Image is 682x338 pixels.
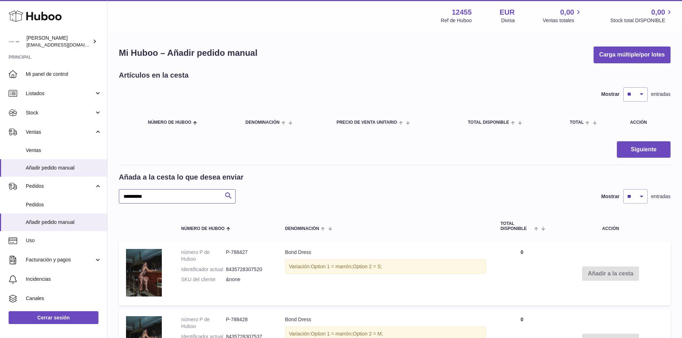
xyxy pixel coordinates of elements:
[26,276,102,283] span: Incidencias
[181,249,226,263] dt: número P de Huboo
[26,90,94,97] span: Listados
[26,219,102,226] span: Añadir pedido manual
[26,35,91,48] div: [PERSON_NAME]
[353,331,383,337] span: Option 2 = M;
[26,147,102,154] span: Ventas
[311,264,353,269] span: Option 1 = marrón;
[501,17,515,24] div: Divisa
[493,242,551,305] td: 0
[26,183,94,190] span: Pedidos
[226,249,271,263] dd: P-788427
[119,172,243,182] h2: Añada a la cesta lo que desea enviar
[26,201,102,208] span: Pedidos
[543,17,582,24] span: Ventas totales
[9,36,19,47] img: pedidos@glowrias.com
[278,242,493,305] td: Bond Dress
[26,109,94,116] span: Stock
[9,311,98,324] a: Cerrar sesión
[26,237,102,244] span: Uso
[226,276,271,283] dd: &none
[441,17,471,24] div: Ref de Huboo
[26,165,102,171] span: Añadir pedido manual
[543,8,582,24] a: 0,00 Ventas totales
[311,331,353,337] span: Option 1 = marrón;
[181,266,226,273] dt: Identificador actual
[226,266,271,273] dd: 8435728307520
[126,249,162,297] img: Bond Dress
[551,214,671,238] th: Acción
[119,47,257,59] h1: Mi Huboo – Añadir pedido manual
[500,8,515,17] strong: EUR
[651,193,671,200] span: entradas
[148,120,191,125] span: Número de Huboo
[353,264,382,269] span: Option 2 = S;
[560,8,574,17] span: 0,00
[119,70,189,80] h2: Artículos en la cesta
[610,8,673,24] a: 0,00 Stock total DISPONIBLE
[651,91,671,98] span: entradas
[181,226,224,231] span: Número de Huboo
[601,91,619,98] label: Mostrar
[26,295,102,302] span: Canales
[452,8,472,17] strong: 12455
[246,120,280,125] span: Denominación
[26,256,94,263] span: Facturación y pagos
[26,71,102,78] span: Mi panel de control
[601,193,619,200] label: Mostrar
[617,141,671,158] button: Siguiente
[337,120,397,125] span: Precio de venta unitario
[26,42,105,48] span: [EMAIL_ADDRESS][DOMAIN_NAME]
[285,259,486,274] div: Variación:
[651,8,665,17] span: 0,00
[26,129,94,136] span: Ventas
[226,316,271,330] dd: P-788428
[630,120,663,125] div: Acción
[468,120,509,125] span: Total DISPONIBLE
[500,221,532,231] span: Total DISPONIBLE
[181,316,226,330] dt: número P de Huboo
[181,276,226,283] dt: SKU del cliente
[610,17,673,24] span: Stock total DISPONIBLE
[570,120,584,125] span: Total
[285,226,319,231] span: Denominación
[594,46,671,63] button: Carga múltiple/por lotes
